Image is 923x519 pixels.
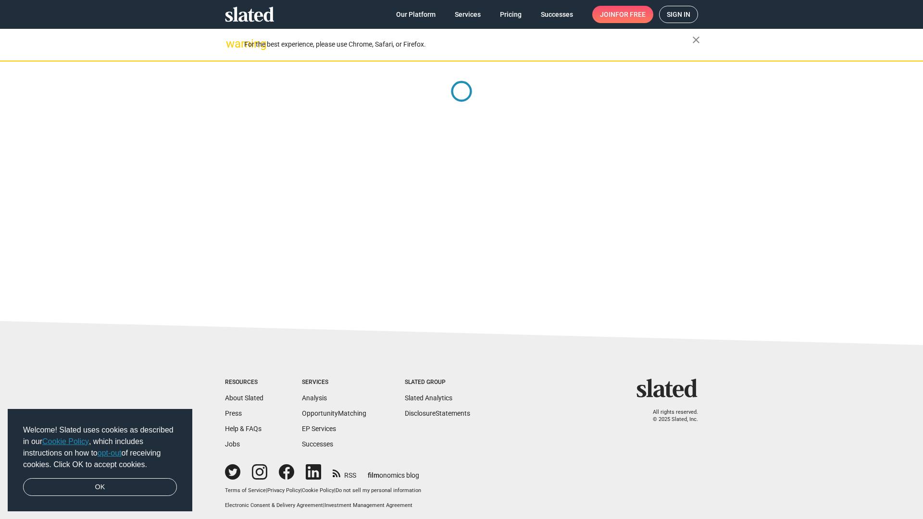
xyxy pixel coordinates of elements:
[690,34,702,46] mat-icon: close
[244,38,692,51] div: For the best experience, please use Chrome, Safari, or Firefox.
[541,6,573,23] span: Successes
[225,502,323,508] a: Electronic Consent & Delivery Agreement
[405,394,452,402] a: Slated Analytics
[659,6,698,23] a: Sign in
[667,6,690,23] span: Sign in
[302,379,366,386] div: Services
[23,424,177,470] span: Welcome! Slated uses cookies as described in our , which includes instructions on how to of recei...
[225,425,262,432] a: Help & FAQs
[455,6,481,23] span: Services
[405,409,470,417] a: DisclosureStatements
[323,502,324,508] span: |
[324,502,412,508] a: Investment Management Agreement
[600,6,646,23] span: Join
[225,440,240,448] a: Jobs
[368,471,379,479] span: film
[300,487,302,494] span: |
[266,487,267,494] span: |
[225,394,263,402] a: About Slated
[226,38,237,49] mat-icon: warning
[302,409,366,417] a: OpportunityMatching
[302,440,333,448] a: Successes
[225,409,242,417] a: Press
[267,487,300,494] a: Privacy Policy
[500,6,522,23] span: Pricing
[302,394,327,402] a: Analysis
[447,6,488,23] a: Services
[302,425,336,432] a: EP Services
[8,409,192,512] div: cookieconsent
[334,487,336,494] span: |
[225,379,263,386] div: Resources
[643,409,698,423] p: All rights reserved. © 2025 Slated, Inc.
[615,6,646,23] span: for free
[492,6,529,23] a: Pricing
[42,437,89,445] a: Cookie Policy
[388,6,443,23] a: Our Platform
[533,6,581,23] a: Successes
[368,463,419,480] a: filmonomics blog
[396,6,436,23] span: Our Platform
[333,465,356,480] a: RSS
[98,449,122,457] a: opt-out
[592,6,653,23] a: Joinfor free
[302,487,334,494] a: Cookie Policy
[405,379,470,386] div: Slated Group
[23,478,177,496] a: dismiss cookie message
[225,487,266,494] a: Terms of Service
[336,487,421,494] button: Do not sell my personal information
